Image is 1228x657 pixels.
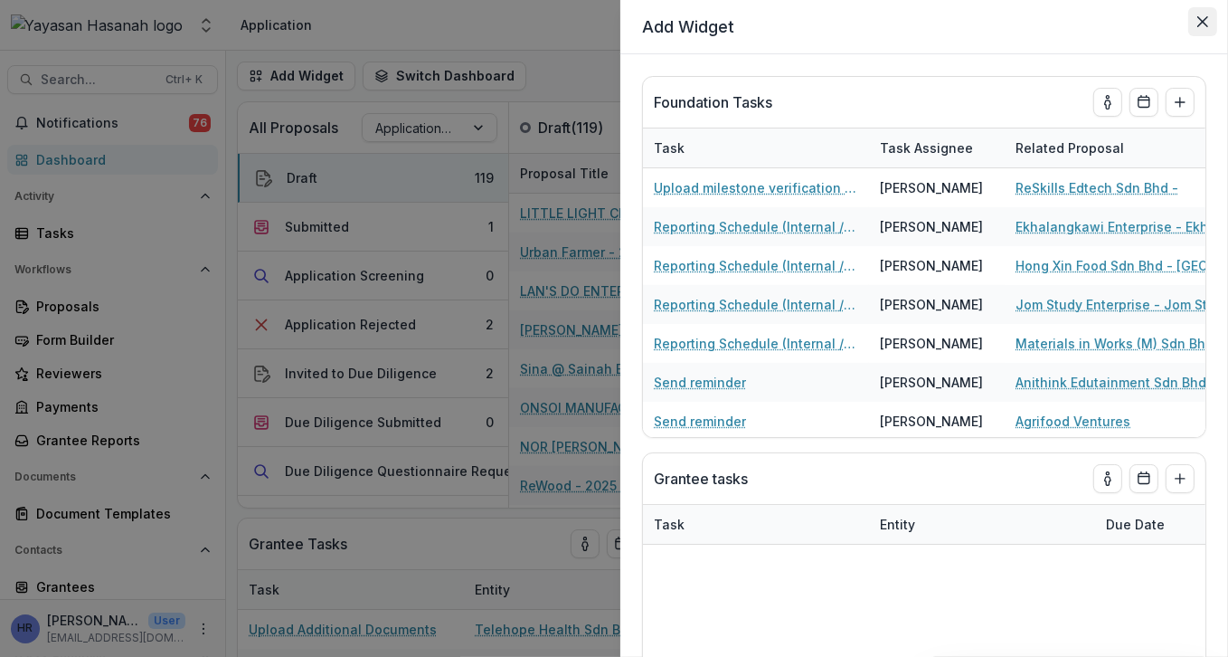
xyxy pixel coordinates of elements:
div: Task [643,138,695,157]
a: Send reminder [654,412,746,431]
div: [PERSON_NAME] [880,373,983,392]
a: Reporting Schedule (Internal / External) [654,256,858,275]
a: ReSkills Edtech Sdn Bhd - [1015,178,1178,197]
div: [PERSON_NAME] [880,412,983,431]
button: Calendar [1129,464,1158,493]
div: [PERSON_NAME] [880,256,983,275]
a: Anithink Edutainment Sdn Bhd - Anithink [1015,373,1220,392]
a: Reporting Schedule (Internal / External) [654,295,858,314]
button: Calendar [1129,88,1158,117]
div: Related Proposal [1005,138,1135,157]
a: Ekhalangkawi Enterprise - Ekha [1015,217,1216,236]
div: [PERSON_NAME] [880,178,983,197]
a: Reporting Schedule (Internal / External) [654,217,858,236]
div: [PERSON_NAME] [880,217,983,236]
div: Task Assignee [869,138,984,157]
a: Agrifood Ventures [1015,412,1130,431]
button: Add to dashboard [1166,88,1195,117]
a: Upload milestone verification report [654,178,858,197]
button: toggle-assigned-to-me [1093,88,1122,117]
a: Jom Study Enterprise - Jom Study [1015,295,1220,314]
div: [PERSON_NAME] [880,334,983,353]
a: Hong Xin Food Sdn Bhd - [GEOGRAPHIC_DATA] [1015,256,1220,275]
div: Task Assignee [869,129,1005,167]
button: Add to dashboard [1166,464,1195,493]
div: Task [643,129,869,167]
a: Materials in Works (M) Sdn Bhd - Material in Works [1015,334,1220,353]
p: Grantee tasks [654,468,748,490]
button: Close [1188,7,1217,36]
div: [PERSON_NAME] [880,295,983,314]
button: toggle-assigned-to-me [1093,464,1122,493]
a: Send reminder [654,373,746,392]
a: Reporting Schedule (Internal / External) [654,334,858,353]
p: Foundation Tasks [654,91,772,113]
